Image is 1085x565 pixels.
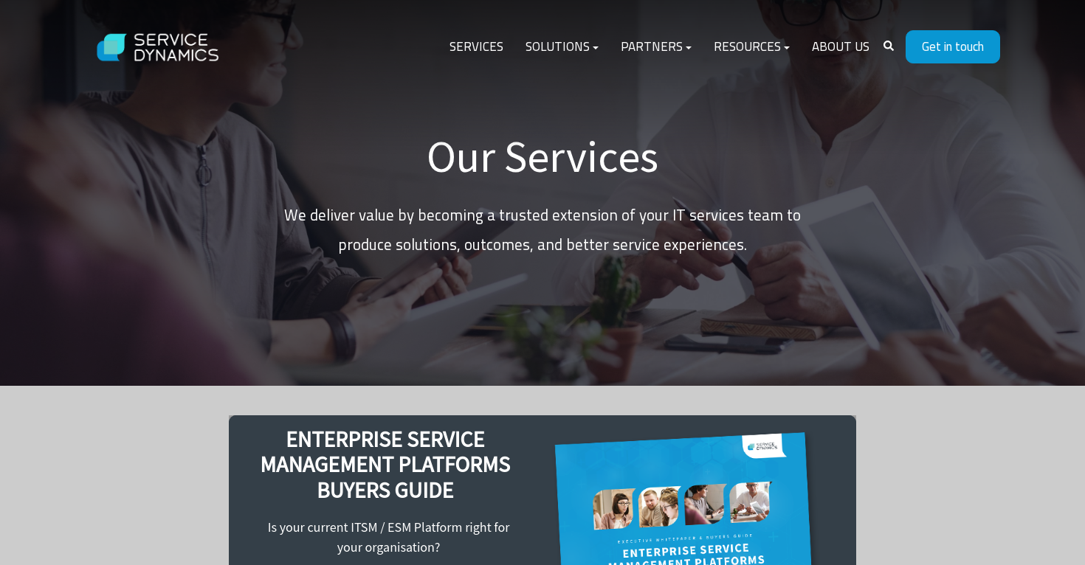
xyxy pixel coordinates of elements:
a: Resources [703,30,801,65]
a: Services [438,30,514,65]
a: About Us [801,30,881,65]
p: We deliver value by becoming a trusted extension of your IT services team to produce solutions, o... [284,201,801,260]
img: Service Dynamics Logo - White [85,19,232,76]
a: Get in touch [906,30,1000,63]
h1: Our Services [284,130,801,183]
div: Navigation Menu [438,30,881,65]
a: Solutions [514,30,610,65]
a: Partners [610,30,703,65]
